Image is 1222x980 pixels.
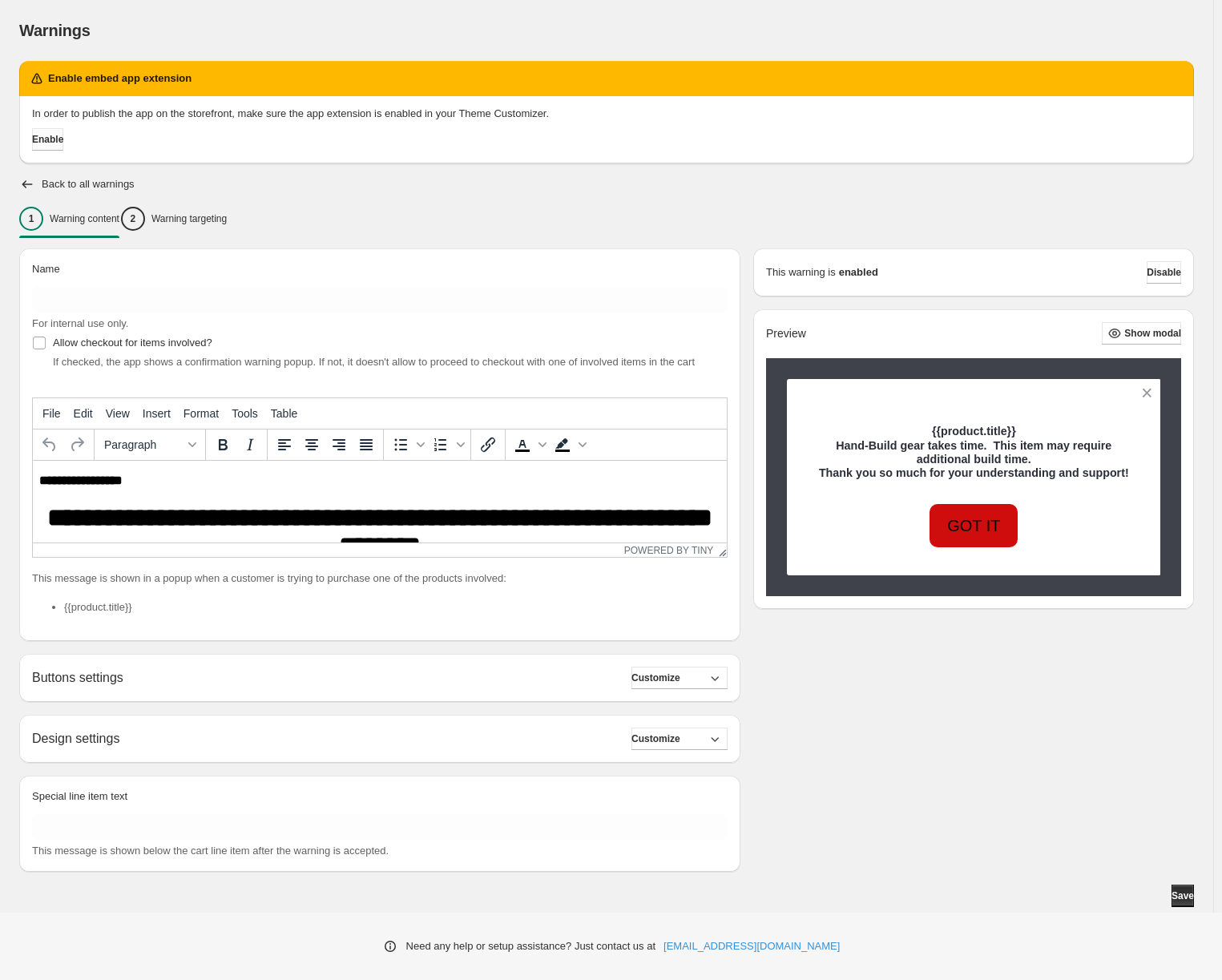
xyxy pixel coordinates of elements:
[232,407,258,420] span: Tools
[766,327,806,341] h2: Preview
[104,438,183,451] span: Paragraph
[932,425,1016,438] strong: {{product.title}}
[53,337,212,349] span: Allow checkout for items involved?
[32,845,389,857] span: This message is shown below the cart line item after the warning is accepted.
[64,599,728,615] li: {{product.title}}
[624,545,714,556] a: Powered by Tiny
[509,431,549,458] div: Text color
[42,407,61,420] span: File
[32,263,60,275] span: Name
[184,407,219,420] span: Format
[36,431,63,458] button: Undo
[106,407,130,420] span: View
[121,202,227,236] button: 2Warning targeting
[33,461,727,542] iframe: Rich Text Area
[32,731,119,746] h2: Design settings
[1102,322,1181,345] button: Show modal
[151,212,227,225] p: Warning targeting
[19,22,91,39] span: Warnings
[631,667,728,689] button: Customize
[836,439,1111,466] strong: Hand-Build gear takes time. This item may require additional build time.
[42,178,135,191] h2: Back to all warnings
[1147,261,1181,284] button: Disable
[1124,327,1181,340] span: Show modal
[32,106,1181,122] p: In order to publish the app on the storefront, make sure the app extension is enabled in your The...
[98,431,202,458] button: Formats
[209,431,236,458] button: Bold
[427,431,467,458] div: Numbered list
[839,264,878,280] strong: enabled
[930,504,1018,547] button: GOT IT
[663,938,840,954] a: [EMAIL_ADDRESS][DOMAIN_NAME]
[325,431,353,458] button: Align right
[50,212,119,225] p: Warning content
[6,13,688,145] body: Rich Text Area. Press ALT-0 for help.
[1172,885,1194,907] button: Save
[298,431,325,458] button: Align center
[631,671,680,684] span: Customize
[819,466,1129,479] strong: Thank you so much for your understanding and support!
[143,407,171,420] span: Insert
[32,790,127,802] span: Special line item text
[74,407,93,420] span: Edit
[1172,889,1194,902] span: Save
[631,732,680,745] span: Customize
[53,356,695,368] span: If checked, the app shows a confirmation warning popup. If not, it doesn't allow to proceed to ch...
[121,207,145,231] div: 2
[766,264,836,280] p: This warning is
[63,431,91,458] button: Redo
[32,571,728,587] p: This message is shown in a popup when a customer is trying to purchase one of the products involved:
[474,431,502,458] button: Insert/edit link
[32,128,63,151] button: Enable
[236,431,264,458] button: Italic
[353,431,380,458] button: Justify
[271,431,298,458] button: Align left
[631,728,728,750] button: Customize
[19,207,43,231] div: 1
[32,133,63,146] span: Enable
[549,431,589,458] div: Background color
[271,407,297,420] span: Table
[387,431,427,458] div: Bullet list
[1147,266,1181,279] span: Disable
[713,543,727,557] div: Resize
[32,670,123,685] h2: Buttons settings
[19,202,119,236] button: 1Warning content
[48,71,192,87] h2: Enable embed app extension
[32,317,128,329] span: For internal use only.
